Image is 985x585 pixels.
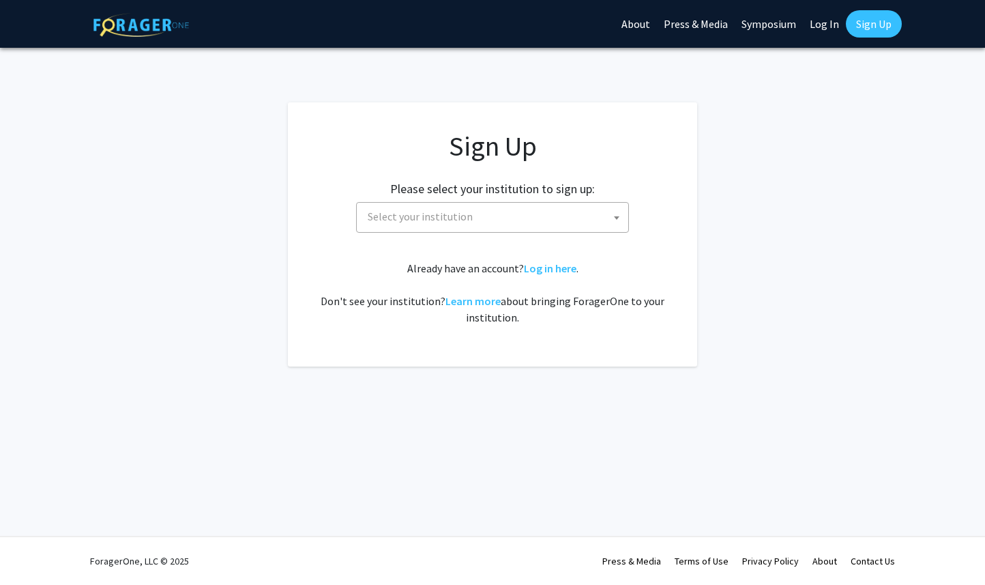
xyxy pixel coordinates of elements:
[524,261,576,275] a: Log in here
[362,203,628,231] span: Select your institution
[315,260,670,326] div: Already have an account? . Don't see your institution? about bringing ForagerOne to your institut...
[742,555,799,567] a: Privacy Policy
[675,555,729,567] a: Terms of Use
[851,555,895,567] a: Contact Us
[602,555,661,567] a: Press & Media
[445,294,501,308] a: Learn more about bringing ForagerOne to your institution
[846,10,902,38] a: Sign Up
[812,555,837,567] a: About
[90,537,189,585] div: ForagerOne, LLC © 2025
[390,182,595,197] h2: Please select your institution to sign up:
[368,210,473,223] span: Select your institution
[315,130,670,162] h1: Sign Up
[93,13,189,37] img: ForagerOne Logo
[356,202,629,233] span: Select your institution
